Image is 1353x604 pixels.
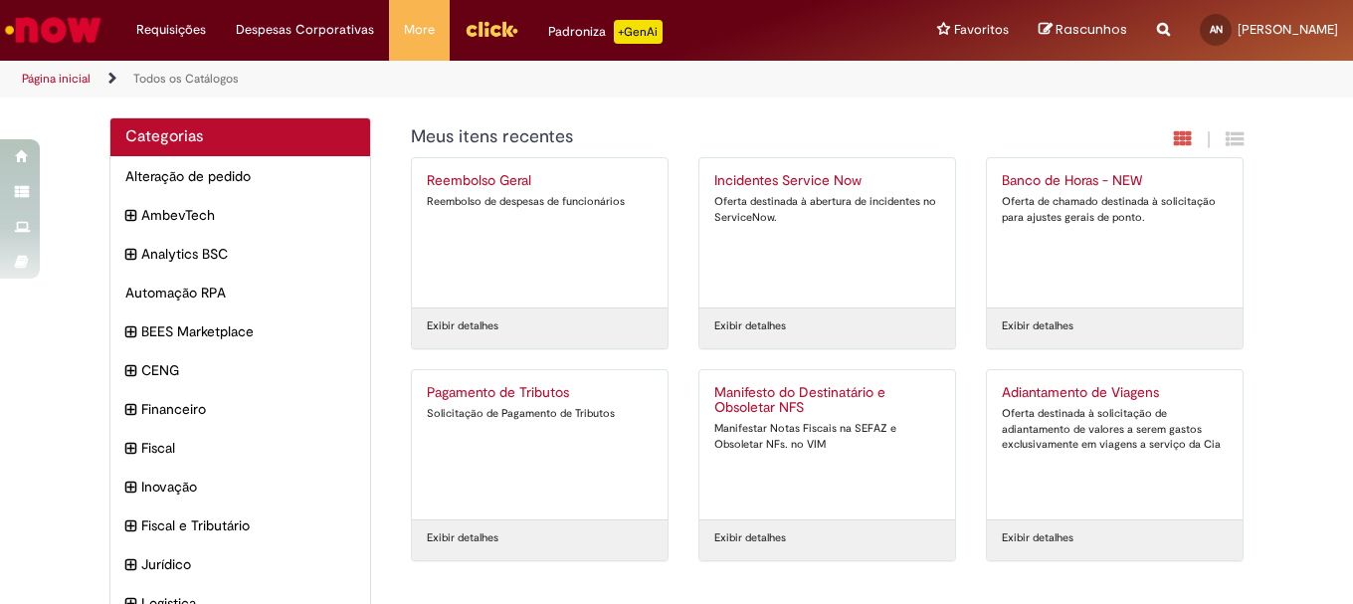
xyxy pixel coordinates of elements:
[427,194,653,210] div: Reembolso de despesas de funcionários
[714,530,786,546] a: Exibir detalhes
[15,61,887,98] ul: Trilhas de página
[125,438,136,460] i: expandir categoria Fiscal
[1207,128,1211,151] span: |
[699,370,955,519] a: Manifesto do Destinatário e Obsoletar NFS Manifestar Notas Fiscais na SEFAZ e Obsoletar NFs. no VIM
[141,438,355,458] span: Fiscal
[714,385,940,417] h2: Manifesto do Destinatário e Obsoletar NFS
[465,14,518,44] img: click_logo_yellow_360x200.png
[110,467,370,506] div: expandir categoria Inovação Inovação
[125,166,355,186] span: Alteração de pedido
[714,173,940,189] h2: Incidentes Service Now
[141,244,355,264] span: Analytics BSC
[141,554,355,574] span: Jurídico
[1210,23,1223,36] span: AN
[714,194,940,225] div: Oferta destinada à abertura de incidentes no ServiceNow.
[548,20,663,44] div: Padroniza
[110,234,370,274] div: expandir categoria Analytics BSC Analytics BSC
[427,318,498,334] a: Exibir detalhes
[125,477,136,499] i: expandir categoria Inovação
[1002,173,1228,189] h2: Banco de Horas - NEW
[954,20,1009,40] span: Favoritos
[141,399,355,419] span: Financeiro
[125,554,136,576] i: expandir categoria Jurídico
[110,350,370,390] div: expandir categoria CENG CENG
[1002,406,1228,453] div: Oferta destinada à solicitação de adiantamento de valores a serem gastos exclusivamente em viagen...
[110,505,370,545] div: expandir categoria Fiscal e Tributário Fiscal e Tributário
[427,173,653,189] h2: Reembolso Geral
[125,399,136,421] i: expandir categoria Financeiro
[714,318,786,334] a: Exibir detalhes
[110,273,370,312] div: Automação RPA
[141,477,355,497] span: Inovação
[136,20,206,40] span: Requisições
[110,156,370,196] div: Alteração de pedido
[110,544,370,584] div: expandir categoria Jurídico Jurídico
[1002,194,1228,225] div: Oferta de chamado destinada à solicitação para ajustes gerais de ponto.
[404,20,435,40] span: More
[614,20,663,44] p: +GenAi
[125,244,136,266] i: expandir categoria Analytics BSC
[125,360,136,382] i: expandir categoria CENG
[987,370,1243,519] a: Adiantamento de Viagens Oferta destinada à solicitação de adiantamento de valores a serem gastos ...
[411,127,1029,147] h1: {"description":"","title":"Meus itens recentes"} Categoria
[2,10,104,50] img: ServiceNow
[1174,129,1192,148] i: Exibição em cartão
[427,385,653,401] h2: Pagamento de Tributos
[125,205,136,227] i: expandir categoria AmbevTech
[1002,385,1228,401] h2: Adiantamento de Viagens
[141,321,355,341] span: BEES Marketplace
[125,515,136,537] i: expandir categoria Fiscal e Tributário
[427,406,653,422] div: Solicitação de Pagamento de Tributos
[141,205,355,225] span: AmbevTech
[1238,21,1338,38] span: [PERSON_NAME]
[125,128,355,146] h2: Categorias
[110,428,370,468] div: expandir categoria Fiscal Fiscal
[125,283,355,302] span: Automação RPA
[110,195,370,235] div: expandir categoria AmbevTech AmbevTech
[125,321,136,343] i: expandir categoria BEES Marketplace
[110,389,370,429] div: expandir categoria Financeiro Financeiro
[699,158,955,307] a: Incidentes Service Now Oferta destinada à abertura de incidentes no ServiceNow.
[110,311,370,351] div: expandir categoria BEES Marketplace BEES Marketplace
[236,20,374,40] span: Despesas Corporativas
[412,158,668,307] a: Reembolso Geral Reembolso de despesas de funcionários
[22,71,91,87] a: Página inicial
[427,530,498,546] a: Exibir detalhes
[714,421,940,452] div: Manifestar Notas Fiscais na SEFAZ e Obsoletar NFs. no VIM
[1039,21,1127,40] a: Rascunhos
[1056,20,1127,39] span: Rascunhos
[133,71,239,87] a: Todos os Catálogos
[141,515,355,535] span: Fiscal e Tributário
[987,158,1243,307] a: Banco de Horas - NEW Oferta de chamado destinada à solicitação para ajustes gerais de ponto.
[141,360,355,380] span: CENG
[1226,129,1244,148] i: Exibição de grade
[1002,318,1073,334] a: Exibir detalhes
[1002,530,1073,546] a: Exibir detalhes
[412,370,668,519] a: Pagamento de Tributos Solicitação de Pagamento de Tributos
